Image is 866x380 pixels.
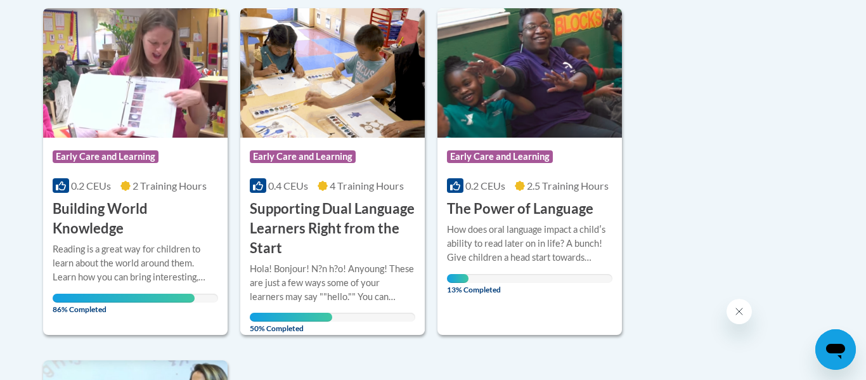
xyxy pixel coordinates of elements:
div: Your progress [250,313,332,322]
span: 2.5 Training Hours [527,180,609,192]
span: 0.2 CEUs [71,180,111,192]
img: Course Logo [43,8,228,138]
span: 2 Training Hours [132,180,207,192]
a: Course LogoEarly Care and Learning0.2 CEUs2 Training Hours Building World KnowledgeReading is a g... [43,8,228,335]
div: Your progress [53,294,195,303]
h3: The Power of Language [447,199,593,219]
div: Hola! Bonjour! N?n h?o! Anyoung! These are just a few ways some of your learners may say ""hello.... [250,262,415,304]
span: 86% Completed [53,294,195,314]
span: 0.4 CEUs [268,180,308,192]
span: 0.2 CEUs [465,180,505,192]
img: Course Logo [240,8,425,138]
div: Reading is a great way for children to learn about the world around them. Learn how you can bring... [53,242,218,284]
span: 4 Training Hours [330,180,404,192]
span: Early Care and Learning [447,150,553,163]
span: 50% Completed [250,313,332,333]
div: Your progress [447,274,469,283]
h3: Building World Knowledge [53,199,218,239]
div: How does oral language impact a childʹs ability to read later on in life? A bunch! Give children ... [447,223,612,265]
span: Early Care and Learning [250,150,356,163]
span: Early Care and Learning [53,150,158,163]
iframe: Button to launch messaging window [815,329,856,370]
img: Course Logo [437,8,622,138]
a: Course LogoEarly Care and Learning0.4 CEUs4 Training Hours Supporting Dual Language Learners Righ... [240,8,425,335]
span: Hi. How can we help? [8,9,103,19]
a: Course LogoEarly Care and Learning0.2 CEUs2.5 Training Hours The Power of LanguageHow does oral l... [437,8,622,335]
iframe: Close message [727,299,752,324]
h3: Supporting Dual Language Learners Right from the Start [250,199,415,258]
span: 13% Completed [447,274,469,294]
